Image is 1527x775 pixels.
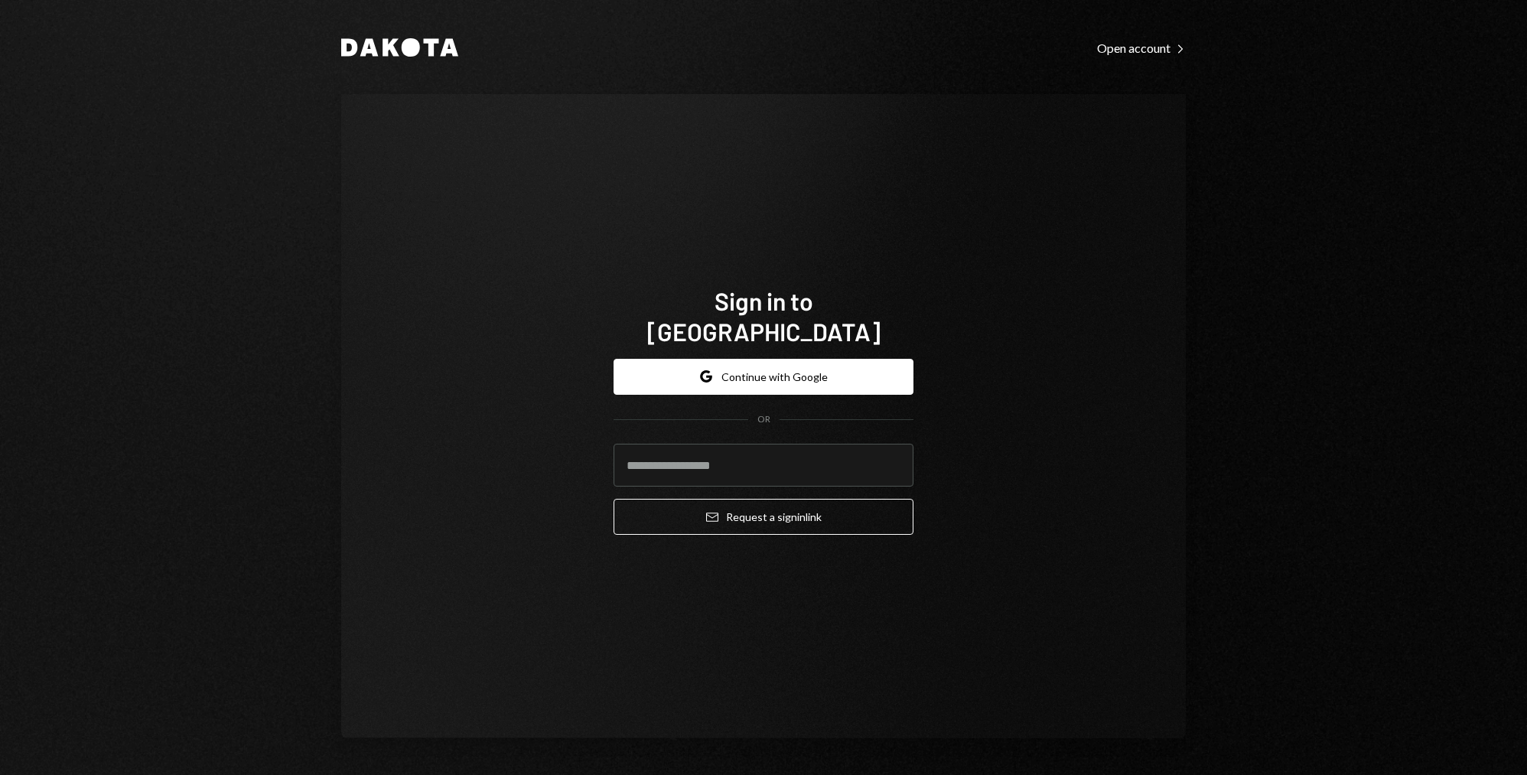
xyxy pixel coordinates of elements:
h1: Sign in to [GEOGRAPHIC_DATA] [614,285,913,347]
button: Continue with Google [614,359,913,395]
a: Open account [1097,39,1186,56]
div: Open account [1097,41,1186,56]
div: OR [757,413,770,426]
button: Request a signinlink [614,499,913,535]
